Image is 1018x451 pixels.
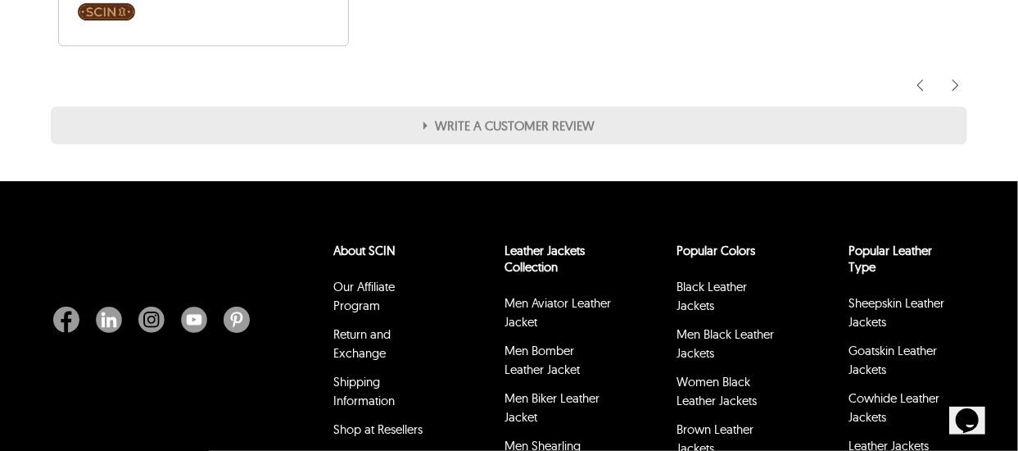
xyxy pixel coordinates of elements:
li: Women Black Leather Jackets [674,371,787,418]
img: Facebook [53,307,79,333]
a: Instagram [130,307,173,333]
a: Men Bomber Leather Jacket [505,343,581,377]
img: Instagram [138,307,165,333]
a: About SCIN [333,243,396,258]
a: Cowhide Leather Jackets [848,390,939,425]
div: Welcome to our site, if you need help simply reply to this message, we are online and ready to help. [7,7,301,33]
label: Write A customer review [51,107,967,144]
li: Men Bomber Leather Jacket [503,339,616,387]
li: Men Black Leather Jackets [674,323,787,371]
iframe: chat widget [707,184,1002,377]
li: Return and Exchange [331,323,444,371]
a: Men Biker Leather Jacket [505,390,600,425]
li: Men Aviator Leather Jacket [503,292,616,339]
a: Return and Exchange [333,326,391,361]
a: Women Black Leather Jackets [676,374,757,408]
li: Shop at Resellers [331,418,444,448]
div: forward Arrow [948,78,967,98]
a: Facebook [53,307,88,333]
a: Shipping Information [333,374,395,408]
a: Men Aviator Leather Jacket [505,295,612,330]
li: Cowhide Leather Jackets [846,387,959,435]
span: Welcome to our site, if you need help simply reply to this message, we are online and ready to help. [7,7,270,32]
a: Leather Jackets Collection [505,243,586,275]
li: Shipping Information [331,371,444,418]
iframe: chat widget [949,385,1002,435]
li: Our Affiliate Program [331,276,444,323]
a: Men Black Leather Jackets [676,326,774,361]
a: Our Affiliate Program [333,279,395,313]
a: Youtube [173,307,215,333]
img: Pinterest [224,307,250,333]
a: Black Leather Jackets [676,279,747,313]
div: Back Arrow [913,78,932,98]
a: popular leather jacket colors [676,243,755,258]
a: Pinterest [215,307,250,333]
li: Men Biker Leather Jacket [503,387,616,435]
img: Linkedin [96,307,122,333]
a: Shop at Resellers [333,421,423,437]
img: sprite-icon [948,78,961,93]
img: Youtube [181,307,207,333]
li: Black Leather Jackets [674,276,787,323]
a: Linkedin [88,307,130,333]
img: sprite-icon [913,78,926,93]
